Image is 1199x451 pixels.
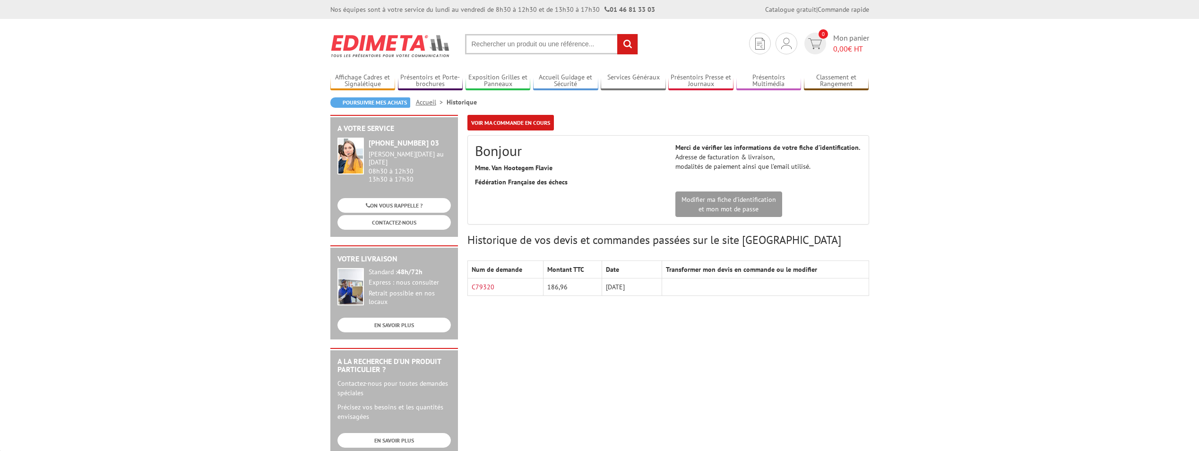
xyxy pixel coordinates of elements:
[662,261,869,278] th: Transformer mon devis en commande ou le modifier
[369,278,451,287] div: Express : nous consulter
[337,268,364,305] img: widget-livraison.jpg
[337,255,451,263] h2: Votre livraison
[543,261,602,278] th: Montant TTC
[617,34,638,54] input: rechercher
[467,234,869,246] h3: Historique de vos devis et commandes passées sur le site [GEOGRAPHIC_DATA]
[465,34,638,54] input: Rechercher un produit ou une référence...
[416,98,447,106] a: Accueil
[330,73,396,89] a: Affichage Cadres et Signalétique
[369,150,451,166] div: [PERSON_NAME][DATE] au [DATE]
[447,97,477,107] li: Historique
[601,73,666,89] a: Services Généraux
[736,73,802,89] a: Présentoirs Multimédia
[675,143,860,152] strong: Merci de vérifier les informations de votre fiche d’identification.
[475,178,568,186] strong: Fédération Française des échecs
[330,5,655,14] div: Nos équipes sont à votre service du lundi au vendredi de 8h30 à 12h30 et de 13h30 à 17h30
[472,283,494,291] a: C79320
[675,191,782,217] a: Modifier ma fiche d'identificationet mon mot de passe
[330,97,410,108] a: Poursuivre mes achats
[337,198,451,213] a: ON VOUS RAPPELLE ?
[369,138,439,147] strong: [PHONE_NUMBER] 03
[602,261,662,278] th: Date
[802,33,869,54] a: devis rapide 0 Mon panier 0,00€ HT
[369,150,451,183] div: 08h30 à 12h30 13h30 à 17h30
[466,73,531,89] a: Exposition Grilles et Panneaux
[337,124,451,133] h2: A votre service
[818,5,869,14] a: Commande rapide
[369,289,451,306] div: Retrait possible en nos locaux
[808,38,822,49] img: devis rapide
[467,261,543,278] th: Num de demande
[337,138,364,174] img: widget-service.jpg
[604,5,655,14] strong: 01 46 81 33 03
[337,433,451,448] a: EN SAVOIR PLUS
[475,164,552,172] strong: Mme. Van Hootegem Flavie
[543,278,602,296] td: 186,96
[337,318,451,332] a: EN SAVOIR PLUS
[602,278,662,296] td: [DATE]
[765,5,816,14] a: Catalogue gratuit
[833,43,869,54] span: € HT
[337,379,451,398] p: Contactez-nous pour toutes demandes spéciales
[755,38,765,50] img: devis rapide
[765,5,869,14] div: |
[467,115,554,130] a: Voir ma commande en cours
[475,143,661,158] h2: Bonjour
[337,357,451,374] h2: A la recherche d'un produit particulier ?
[337,215,451,230] a: CONTACTEZ-NOUS
[398,73,463,89] a: Présentoirs et Porte-brochures
[833,44,848,53] span: 0,00
[397,268,423,276] strong: 48h/72h
[804,73,869,89] a: Classement et Rangement
[668,73,733,89] a: Présentoirs Presse et Journaux
[337,402,451,421] p: Précisez vos besoins et les quantités envisagées
[369,268,451,277] div: Standard :
[819,29,828,39] span: 0
[533,73,598,89] a: Accueil Guidage et Sécurité
[675,143,862,171] p: Adresse de facturation & livraison, modalités de paiement ainsi que l’email utilisé.
[330,28,451,63] img: Edimeta
[781,38,792,49] img: devis rapide
[833,33,869,54] span: Mon panier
